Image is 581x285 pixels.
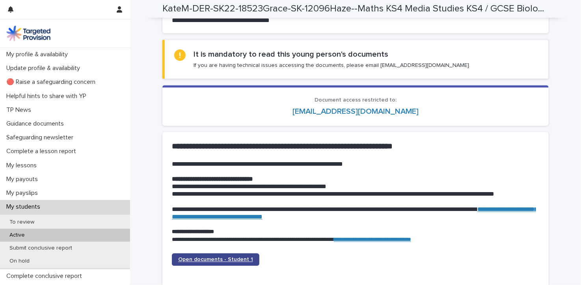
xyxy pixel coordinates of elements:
p: My students [3,203,47,211]
p: 🔴 Raise a safeguarding concern [3,78,102,86]
p: Active [3,232,31,239]
p: Submit conclusive report [3,245,78,252]
p: Complete conclusive report [3,272,88,280]
h2: It is mandatory to read this young person's documents [194,50,388,59]
p: My lessons [3,162,43,169]
a: [EMAIL_ADDRESS][DOMAIN_NAME] [292,108,419,116]
p: My profile & availability [3,51,74,58]
p: TP News [3,106,37,114]
a: Open documents - Student 1 [172,254,259,266]
p: Safeguarding newsletter [3,134,80,141]
p: Guidance documents [3,120,70,128]
p: My payslips [3,189,44,197]
img: M5nRWzHhSzIhMunXDL62 [6,26,50,41]
p: If you are having technical issues accessing the documents, please email [EMAIL_ADDRESS][DOMAIN_N... [194,62,471,69]
span: Document access restricted to: [315,98,397,103]
p: Complete a lesson report [3,148,82,155]
p: On hold [3,258,36,265]
span: Open documents - Student 1 [178,257,253,263]
p: To review [3,219,41,226]
h2: KateM-DER-SK22-18523Grace-SK-12096Haze--Maths KS4 Media Studies KS4 / GCSE Biology KS4 / GCSE-16454 [162,3,546,15]
p: My payouts [3,176,44,183]
p: Update profile & availability [3,65,86,72]
p: Helpful hints to share with YP [3,93,93,100]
